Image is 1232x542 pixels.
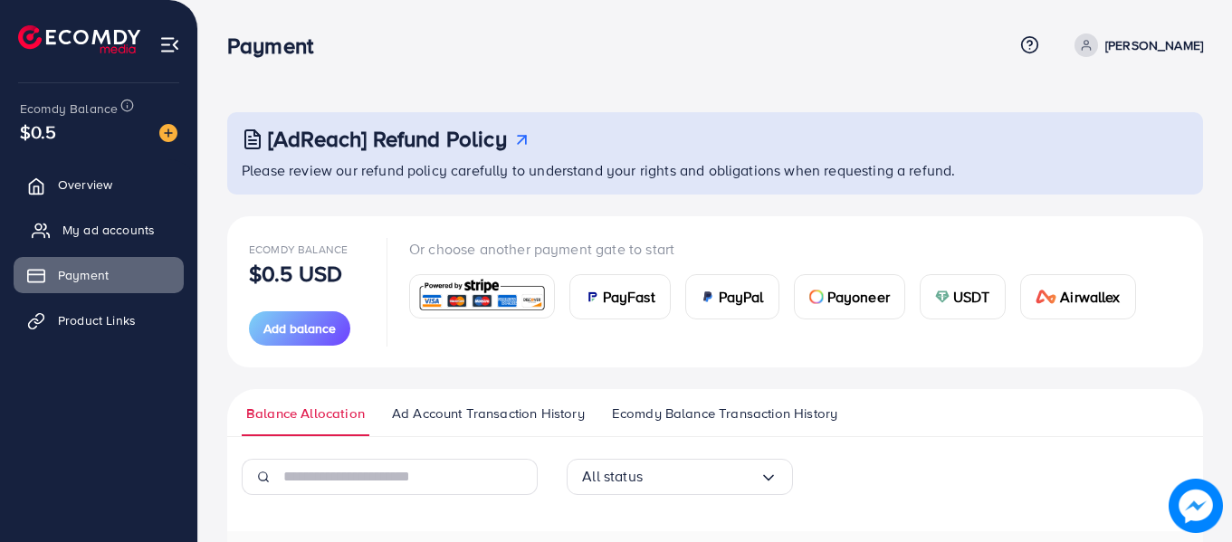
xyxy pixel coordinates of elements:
[685,274,779,319] a: cardPayPal
[62,221,155,239] span: My ad accounts
[18,25,140,53] img: logo
[612,404,837,423] span: Ecomdy Balance Transaction History
[809,290,824,304] img: card
[567,459,793,495] div: Search for option
[409,274,555,319] a: card
[585,290,599,304] img: card
[569,274,671,319] a: cardPayFast
[242,159,1192,181] p: Please review our refund policy carefully to understand your rights and obligations when requesti...
[20,100,118,118] span: Ecomdy Balance
[794,274,905,319] a: cardPayoneer
[920,274,1006,319] a: cardUSDT
[1060,286,1120,308] span: Airwallex
[227,33,328,59] h3: Payment
[409,238,1151,260] p: Or choose another payment gate to start
[827,286,890,308] span: Payoneer
[249,311,350,346] button: Add balance
[1169,479,1223,533] img: image
[246,404,365,423] span: Balance Allocation
[415,277,549,316] img: card
[58,266,109,284] span: Payment
[701,290,715,304] img: card
[953,286,990,308] span: USDT
[20,119,57,145] span: $0.5
[643,462,759,490] input: Search for option
[14,302,184,338] a: Product Links
[14,166,184,203] a: Overview
[249,242,348,257] span: Ecomdy Balance
[159,34,180,55] img: menu
[1105,34,1203,56] p: [PERSON_NAME]
[14,257,184,293] a: Payment
[1020,274,1136,319] a: cardAirwallex
[14,212,184,248] a: My ad accounts
[268,126,507,152] h3: [AdReach] Refund Policy
[392,404,585,423] span: Ad Account Transaction History
[603,286,655,308] span: PayFast
[1036,290,1057,304] img: card
[582,462,643,490] span: All status
[249,262,342,284] p: $0.5 USD
[1067,33,1203,57] a: [PERSON_NAME]
[58,176,112,194] span: Overview
[159,124,177,142] img: image
[58,311,136,329] span: Product Links
[263,319,336,338] span: Add balance
[935,290,950,304] img: card
[719,286,764,308] span: PayPal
